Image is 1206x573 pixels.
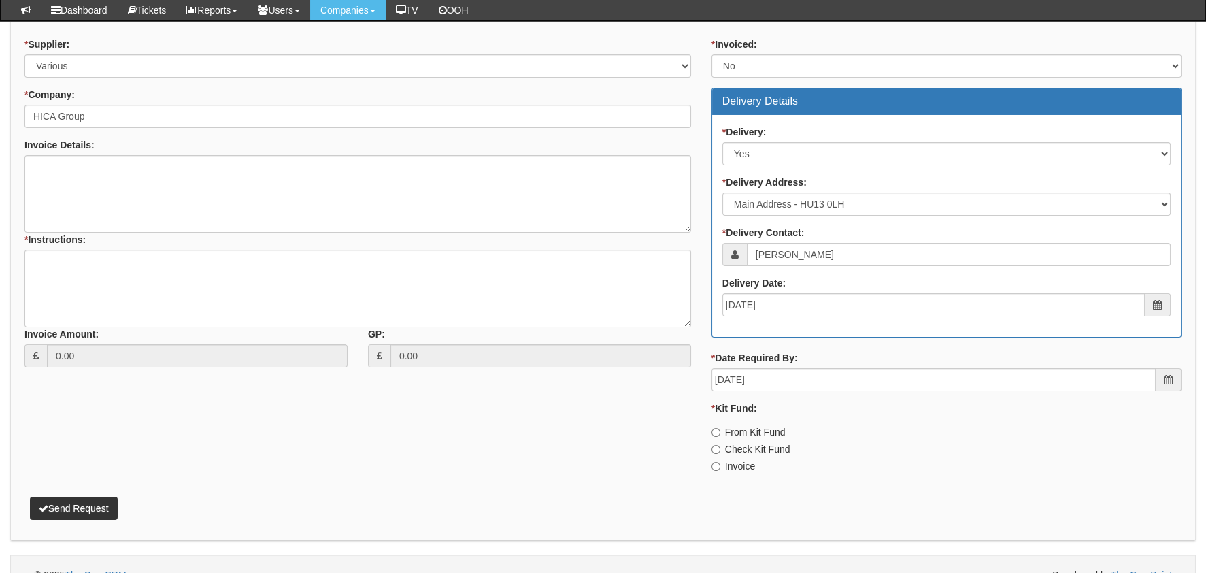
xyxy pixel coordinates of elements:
label: Invoice Details: [24,138,95,152]
label: Invoice Amount: [24,327,99,341]
h3: Delivery Details [722,95,1171,108]
label: Company: [24,88,75,101]
label: Delivery Date: [722,276,786,290]
button: Send Request [30,497,118,520]
label: Check Kit Fund [711,442,790,456]
input: Check Kit Fund [711,445,720,454]
label: Invoice [711,459,755,473]
label: GP: [368,327,385,341]
label: Delivery Address: [722,176,807,189]
label: Delivery: [722,125,767,139]
label: Kit Fund: [711,402,757,415]
label: Invoiced: [711,37,757,51]
label: Delivery Contact: [722,226,805,240]
input: Invoice [711,462,720,471]
label: Date Required By: [711,351,798,365]
label: Instructions: [24,233,86,246]
label: Supplier: [24,37,69,51]
input: From Kit Fund [711,428,720,437]
label: From Kit Fund [711,425,786,439]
